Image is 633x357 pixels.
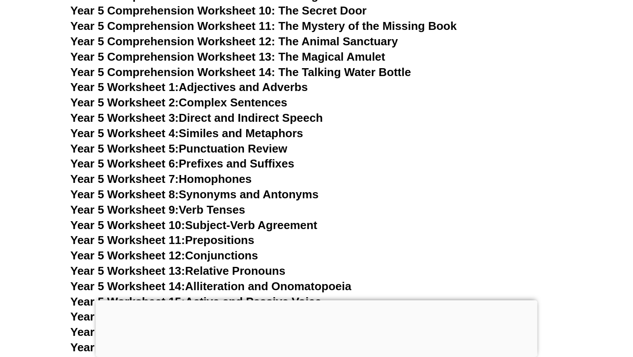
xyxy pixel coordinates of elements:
[70,325,255,339] a: Year 5 Worksheet 17:Contractions
[70,142,287,155] a: Year 5 Worksheet 5:Punctuation Review
[70,341,320,354] a: Year 5 Worksheet 18:Comprehension Practice
[70,50,385,63] a: Year 5 Comprehension Worksheet 13: The Magical Amulet
[70,310,295,323] a: Year 5 Worksheet 16:Paragraph Structure
[70,233,254,247] a: Year 5 Worksheet 11:Prepositions
[70,188,179,201] span: Year 5 Worksheet 8:
[70,4,367,17] a: Year 5 Comprehension Worksheet 10: The Secret Door
[70,96,179,109] span: Year 5 Worksheet 2:
[70,157,179,170] span: Year 5 Worksheet 6:
[70,203,245,216] a: Year 5 Worksheet 9:Verb Tenses
[70,280,185,293] span: Year 5 Worksheet 14:
[70,19,457,33] a: Year 5 Comprehension Worksheet 11: The Mystery of the Missing Book
[70,127,303,140] a: Year 5 Worksheet 4:Similes and Metaphors
[70,80,179,94] span: Year 5 Worksheet 1:
[70,295,185,308] span: Year 5 Worksheet 15:
[70,264,185,277] span: Year 5 Worksheet 13:
[70,80,308,94] a: Year 5 Worksheet 1:Adjectives and Adverbs
[70,127,179,140] span: Year 5 Worksheet 4:
[96,300,538,355] iframe: Advertisement
[70,264,285,277] a: Year 5 Worksheet 13:Relative Pronouns
[70,111,179,124] span: Year 5 Worksheet 3:
[70,188,319,201] a: Year 5 Worksheet 8:Synonyms and Antonyms
[70,172,252,186] a: Year 5 Worksheet 7:Homophones
[70,341,185,354] span: Year 5 Worksheet 18:
[70,310,185,323] span: Year 5 Worksheet 16:
[70,280,351,293] a: Year 5 Worksheet 14:Alliteration and Onomatopoeia
[70,203,179,216] span: Year 5 Worksheet 9:
[482,258,633,357] iframe: Chat Widget
[70,249,258,262] a: Year 5 Worksheet 12:Conjunctions
[70,325,185,339] span: Year 5 Worksheet 17:
[70,172,179,186] span: Year 5 Worksheet 7:
[70,142,179,155] span: Year 5 Worksheet 5:
[70,157,294,170] a: Year 5 Worksheet 6:Prefixes and Suffixes
[70,35,398,48] a: Year 5 Comprehension Worksheet 12: The Animal Sanctuary
[70,66,411,79] a: Year 5 Comprehension Worksheet 14: The Talking Water Bottle
[70,219,317,232] a: Year 5 Worksheet 10:Subject-Verb Agreement
[70,233,185,247] span: Year 5 Worksheet 11:
[70,111,323,124] a: Year 5 Worksheet 3:Direct and Indirect Speech
[70,249,185,262] span: Year 5 Worksheet 12:
[70,295,321,308] a: Year 5 Worksheet 15:Active and Passive Voice
[70,219,185,232] span: Year 5 Worksheet 10:
[70,96,287,109] a: Year 5 Worksheet 2:Complex Sentences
